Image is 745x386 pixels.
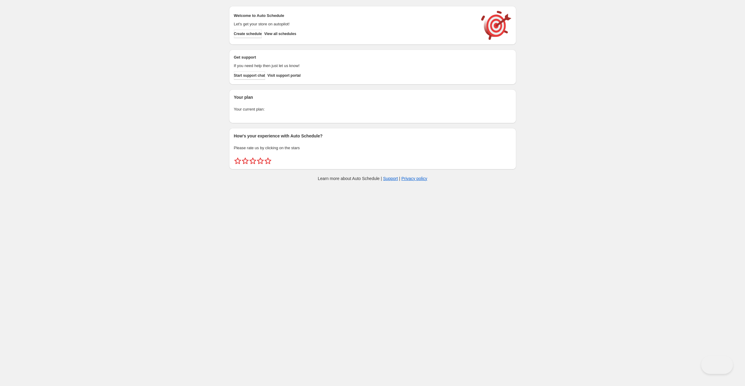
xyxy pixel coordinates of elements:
button: Create schedule [234,30,262,38]
a: Support [383,176,398,181]
iframe: Toggle Customer Support [701,356,733,374]
a: Privacy policy [401,176,427,181]
a: Visit support portal [267,71,301,80]
p: Your current plan: [234,106,511,112]
p: Let's get your store on autopilot! [234,21,475,27]
h2: Welcome to Auto Schedule [234,13,475,19]
span: Visit support portal [267,73,301,78]
h2: Get support [234,54,475,60]
p: Please rate us by clicking on the stars [234,145,511,151]
h2: Your plan [234,94,511,100]
p: Learn more about Auto Schedule | | [318,175,427,182]
span: Start support chat [234,73,265,78]
span: View all schedules [264,31,296,36]
a: Start support chat [234,71,265,80]
button: View all schedules [264,30,296,38]
span: Create schedule [234,31,262,36]
p: If you need help then just let us know! [234,63,475,69]
h2: How's your experience with Auto Schedule? [234,133,511,139]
